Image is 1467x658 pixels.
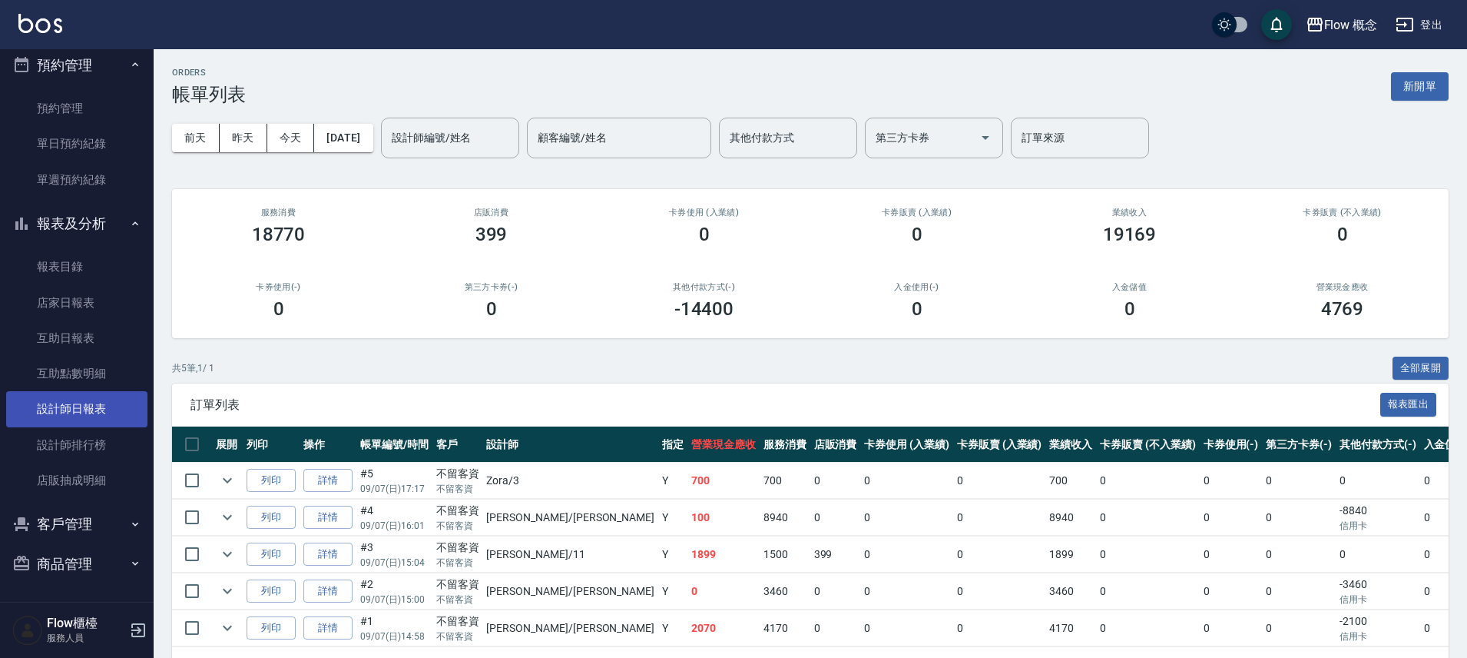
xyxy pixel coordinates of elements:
[436,540,479,556] div: 不留客資
[810,610,861,646] td: 0
[658,500,687,536] td: Y
[475,224,508,245] h3: 399
[252,224,306,245] h3: 18770
[6,249,147,284] a: 報表目錄
[6,204,147,244] button: 報表及分析
[172,68,246,78] h2: ORDERS
[356,573,432,610] td: #2
[973,125,998,150] button: Open
[1336,463,1420,499] td: 0
[300,427,356,463] th: 操作
[303,506,353,530] a: 詳情
[1337,224,1348,245] h3: 0
[216,506,239,529] button: expand row
[436,613,479,630] div: 不留客資
[1200,573,1263,610] td: 0
[953,573,1046,610] td: 0
[314,124,373,152] button: [DATE]
[1340,630,1416,643] p: 信用卡
[247,580,296,603] button: 列印
[212,427,243,463] th: 展開
[616,282,792,292] h2: 其他付款方式(-)
[687,610,760,646] td: 2070
[6,463,147,498] a: 店販抽成明細
[953,427,1046,463] th: 卡券販賣 (入業績)
[1045,427,1096,463] th: 業績收入
[247,543,296,567] button: 列印
[1200,610,1263,646] td: 0
[1336,500,1420,536] td: -8840
[356,500,432,536] td: #4
[829,208,1005,218] h2: 卡券販賣 (入業績)
[1254,208,1430,218] h2: 卡券販賣 (不入業績)
[6,321,147,356] a: 互助日報表
[486,298,497,320] h3: 0
[1096,500,1199,536] td: 0
[1200,537,1263,573] td: 0
[1045,463,1096,499] td: 700
[760,427,810,463] th: 服務消費
[360,482,429,496] p: 09/07 (日) 17:17
[1262,427,1336,463] th: 第三方卡券(-)
[216,616,239,640] button: expand row
[360,519,429,533] p: 09/07 (日) 16:01
[1340,593,1416,606] p: 信用卡
[1200,427,1263,463] th: 卡券使用(-)
[658,463,687,499] td: Y
[1336,427,1420,463] th: 其他付款方式(-)
[1300,9,1384,41] button: Flow 概念
[216,543,239,566] button: expand row
[1324,15,1378,35] div: Flow 概念
[1200,463,1263,499] td: 0
[436,503,479,519] div: 不留客資
[860,610,953,646] td: 0
[860,500,953,536] td: 0
[687,573,760,610] td: 0
[1340,519,1416,533] p: 信用卡
[436,519,479,533] p: 不留客資
[1096,573,1199,610] td: 0
[760,610,810,646] td: 4170
[303,469,353,493] a: 詳情
[1045,500,1096,536] td: 8940
[1262,537,1336,573] td: 0
[436,482,479,496] p: 不留客資
[432,427,483,463] th: 客戶
[1336,610,1420,646] td: -2100
[6,391,147,427] a: 設計師日報表
[1262,463,1336,499] td: 0
[658,610,687,646] td: Y
[1391,78,1449,93] a: 新開單
[6,45,147,85] button: 預約管理
[912,224,922,245] h3: 0
[687,427,760,463] th: 營業現金應收
[216,469,239,492] button: expand row
[1392,357,1449,381] button: 全部展開
[47,616,125,631] h5: Flow櫃檯
[482,427,658,463] th: 設計師
[247,616,296,640] button: 列印
[482,500,658,536] td: [PERSON_NAME] /[PERSON_NAME]
[810,463,861,499] td: 0
[687,500,760,536] td: 100
[953,463,1046,499] td: 0
[303,543,353,567] a: 詳情
[273,298,284,320] h3: 0
[829,282,1005,292] h2: 入金使用(-)
[953,537,1046,573] td: 0
[482,610,658,646] td: [PERSON_NAME] /[PERSON_NAME]
[953,500,1046,536] td: 0
[1200,500,1263,536] td: 0
[403,208,579,218] h2: 店販消費
[360,556,429,570] p: 09/07 (日) 15:04
[687,537,760,573] td: 1899
[216,580,239,603] button: expand row
[658,427,687,463] th: 指定
[436,593,479,606] p: 不留客資
[6,126,147,161] a: 單日預約紀錄
[172,361,214,375] p: 共 5 筆, 1 / 1
[6,162,147,198] a: 單週預約紀錄
[687,463,760,499] td: 700
[303,616,353,640] a: 詳情
[190,208,366,218] h3: 服務消費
